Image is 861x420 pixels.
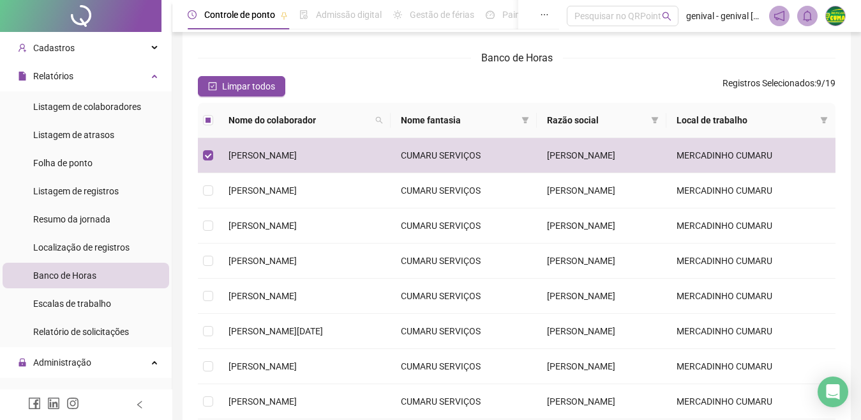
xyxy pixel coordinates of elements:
[33,270,96,281] span: Banco de Horas
[18,72,27,81] span: file
[666,244,835,279] td: MERCADINHO CUMARU
[33,214,110,224] span: Resumo da jornada
[391,314,537,349] td: CUMARU SERVIÇOS
[33,327,129,337] span: Relatório de solicitações
[519,111,532,130] span: filter
[818,377,848,407] div: Open Intercom Messenger
[410,10,474,20] span: Gestão de férias
[391,138,537,173] td: CUMARU SERVIÇOS
[537,173,666,208] td: [PERSON_NAME]
[66,397,79,410] span: instagram
[33,388,97,398] span: Ajustes da folha
[198,76,285,97] button: Limpar todos
[818,111,830,130] span: filter
[666,173,835,208] td: MERCADINHO CUMARU
[481,52,553,64] span: Banco de Horas
[401,113,516,127] span: Nome fantasia
[666,349,835,384] td: MERCADINHO CUMARU
[537,349,666,384] td: [PERSON_NAME]
[228,113,370,127] span: Nome do colaborador
[316,10,382,20] span: Admissão digital
[33,299,111,309] span: Escalas de trabalho
[33,242,130,253] span: Localização de registros
[222,79,275,93] span: Limpar todos
[651,116,659,124] span: filter
[375,116,383,124] span: search
[391,279,537,314] td: CUMARU SERVIÇOS
[391,173,537,208] td: CUMARU SERVIÇOS
[204,10,275,20] span: Controle de ponto
[826,6,845,26] img: 63042
[666,314,835,349] td: MERCADINHO CUMARU
[677,113,815,127] span: Local de trabalho
[502,10,552,20] span: Painel do DP
[486,10,495,19] span: dashboard
[666,279,835,314] td: MERCADINHO CUMARU
[228,221,297,231] span: [PERSON_NAME]
[33,158,93,168] span: Folha de ponto
[722,76,835,97] span: : 9 / 19
[666,208,835,244] td: MERCADINHO CUMARU
[280,12,288,19] span: pushpin
[722,78,814,88] span: Registros Selecionados
[188,10,197,19] span: clock-circle
[820,116,828,124] span: filter
[33,357,91,368] span: Administração
[774,10,785,22] span: notification
[18,43,27,52] span: user-add
[18,358,27,367] span: lock
[33,71,73,81] span: Relatórios
[393,10,402,19] span: sun
[373,111,386,130] span: search
[666,384,835,419] td: MERCADINHO CUMARU
[686,9,761,23] span: genival - genival [PERSON_NAME]
[391,384,537,419] td: CUMARU SERVIÇOS
[228,361,297,371] span: [PERSON_NAME]
[537,244,666,279] td: [PERSON_NAME]
[662,12,671,21] span: search
[135,400,144,409] span: left
[537,279,666,314] td: [PERSON_NAME]
[537,314,666,349] td: [PERSON_NAME]
[228,396,297,407] span: [PERSON_NAME]
[666,138,835,173] td: MERCADINHO CUMARU
[228,256,297,266] span: [PERSON_NAME]
[547,113,646,127] span: Razão social
[47,397,60,410] span: linkedin
[537,384,666,419] td: [PERSON_NAME]
[299,10,308,19] span: file-done
[228,185,297,196] span: [PERSON_NAME]
[521,116,529,124] span: filter
[33,186,119,196] span: Listagem de registros
[228,291,297,301] span: [PERSON_NAME]
[802,10,813,22] span: bell
[540,10,549,19] span: ellipsis
[391,244,537,279] td: CUMARU SERVIÇOS
[228,150,297,160] span: [PERSON_NAME]
[33,102,141,112] span: Listagem de colaboradores
[208,82,217,91] span: check-square
[228,326,323,336] span: [PERSON_NAME][DATE]
[391,208,537,244] td: CUMARU SERVIÇOS
[33,130,114,140] span: Listagem de atrasos
[648,111,661,130] span: filter
[537,138,666,173] td: [PERSON_NAME]
[33,43,75,53] span: Cadastros
[391,349,537,384] td: CUMARU SERVIÇOS
[537,208,666,244] td: [PERSON_NAME]
[28,397,41,410] span: facebook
